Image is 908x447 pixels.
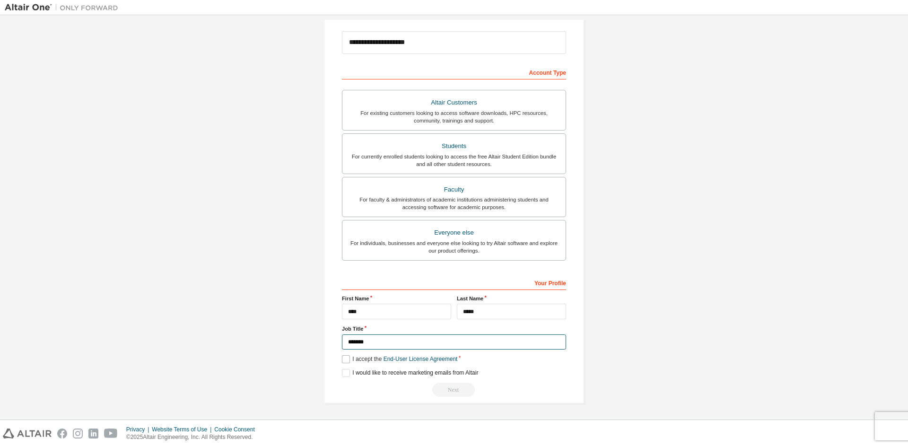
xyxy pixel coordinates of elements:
[88,429,98,438] img: linkedin.svg
[348,109,560,124] div: For existing customers looking to access software downloads, HPC resources, community, trainings ...
[342,383,566,397] div: Read and acccept EULA to continue
[152,426,214,433] div: Website Terms of Use
[348,196,560,211] div: For faculty & administrators of academic institutions administering students and accessing softwa...
[342,325,566,333] label: Job Title
[126,433,261,441] p: © 2025 Altair Engineering, Inc. All Rights Reserved.
[3,429,52,438] img: altair_logo.svg
[57,429,67,438] img: facebook.svg
[342,64,566,79] div: Account Type
[342,275,566,290] div: Your Profile
[342,369,478,377] label: I would like to receive marketing emails from Altair
[126,426,152,433] div: Privacy
[348,239,560,254] div: For individuals, businesses and everyone else looking to try Altair software and explore our prod...
[457,295,566,302] label: Last Name
[214,426,260,433] div: Cookie Consent
[348,96,560,109] div: Altair Customers
[104,429,118,438] img: youtube.svg
[348,153,560,168] div: For currently enrolled students looking to access the free Altair Student Edition bundle and all ...
[348,226,560,239] div: Everyone else
[73,429,83,438] img: instagram.svg
[5,3,123,12] img: Altair One
[348,140,560,153] div: Students
[348,183,560,196] div: Faculty
[384,356,458,362] a: End-User License Agreement
[342,295,451,302] label: First Name
[342,355,457,363] label: I accept the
